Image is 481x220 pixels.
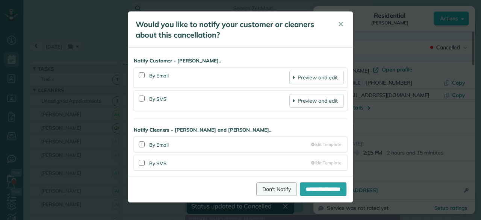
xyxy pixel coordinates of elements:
[311,141,341,147] a: Edit Template
[149,140,311,149] div: By Email
[134,126,347,134] strong: Notify Cleaners - [PERSON_NAME] and [PERSON_NAME]..
[136,19,327,40] h5: Would you like to notify your customer or cleaners about this cancellation?
[311,160,341,166] a: Edit Template
[289,94,344,108] a: Preview and edit
[338,20,343,29] span: ✕
[134,57,347,64] strong: Notify Customer - [PERSON_NAME]..
[256,182,297,196] a: Don't Notify
[149,94,289,108] div: By SMS
[289,71,344,84] a: Preview and edit
[149,158,311,167] div: By SMS
[149,71,289,84] div: By Email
